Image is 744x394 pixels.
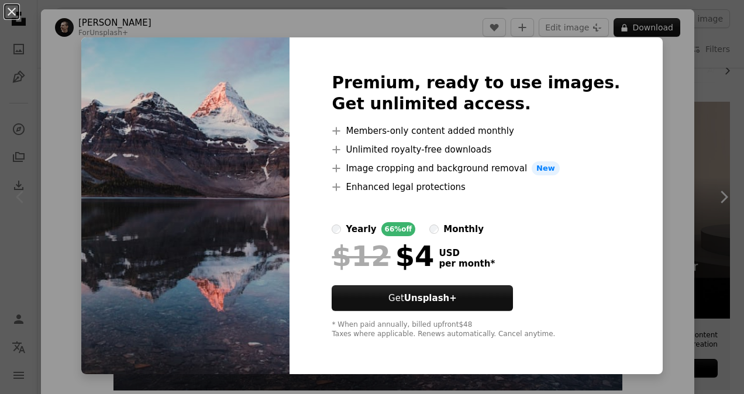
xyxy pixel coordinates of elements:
[346,222,376,236] div: yearly
[532,161,560,175] span: New
[381,222,416,236] div: 66% off
[81,37,290,374] img: premium_photo-1673264933048-3bd3f5b86f9d
[332,320,620,339] div: * When paid annually, billed upfront $48 Taxes where applicable. Renews automatically. Cancel any...
[332,180,620,194] li: Enhanced legal protections
[404,293,457,303] strong: Unsplash+
[332,224,341,234] input: yearly66%off
[429,224,439,234] input: monthly
[332,161,620,175] li: Image cropping and background removal
[439,248,495,258] span: USD
[332,72,620,115] h2: Premium, ready to use images. Get unlimited access.
[332,241,434,271] div: $4
[443,222,484,236] div: monthly
[332,143,620,157] li: Unlimited royalty-free downloads
[332,285,513,311] button: GetUnsplash+
[439,258,495,269] span: per month *
[332,241,390,271] span: $12
[332,124,620,138] li: Members-only content added monthly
